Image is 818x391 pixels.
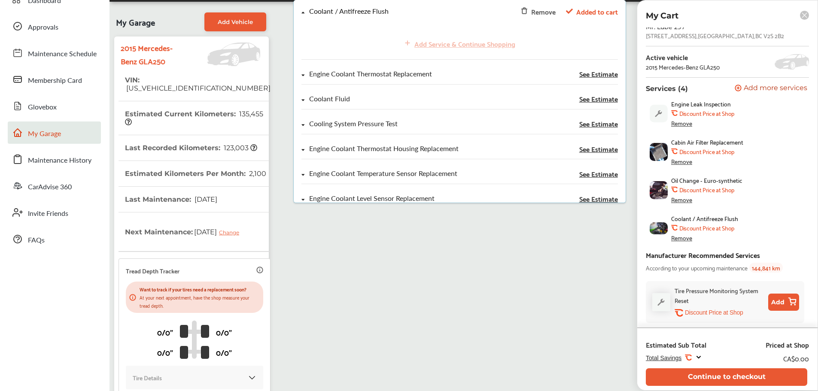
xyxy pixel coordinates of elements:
[309,120,398,127] div: Cooling System Pressure Test
[204,12,266,31] a: Add Vehicle
[8,42,101,64] a: Maintenance Schedule
[179,42,265,66] img: Vehicle
[121,41,179,67] strong: 2015 Mercedes-Benz GLA250
[8,201,101,224] a: Invite Friends
[126,266,179,276] p: Tread Depth Tracker
[671,100,731,107] span: Engine Leak Inspection
[8,175,101,197] a: CarAdvise 360
[125,135,257,161] th: Last Recorded Kilometers :
[28,235,45,246] span: FAQs
[125,67,271,101] th: VIN :
[309,70,432,78] div: Engine Coolant Thermostat Replacement
[28,182,72,193] span: CarAdvise 360
[671,120,692,127] div: Remove
[671,215,738,222] span: Coolant / Antifreeze Flush
[646,368,807,386] button: Continue to checkout
[650,222,668,234] img: engine-cooling-thumb.jpg
[579,120,617,127] span: See Estimate
[685,309,743,317] p: Discount Price at Shop
[28,102,57,113] span: Glovebox
[140,293,260,309] p: At your next appointment, have the shop measure your tread depth.
[216,325,232,339] p: 0/0"
[646,53,720,61] div: Active vehicle
[646,263,748,273] span: According to your upcoming maintenance
[679,110,734,117] b: Discount Price at Shop
[133,373,162,382] p: Tire Details
[671,139,743,145] span: Cabin Air Filter Replacement
[193,195,217,203] span: [DATE]
[28,155,91,166] span: Maintenance History
[646,355,681,361] span: Total Savings
[735,85,807,93] button: Add more services
[579,95,617,102] span: See Estimate
[116,12,155,31] span: My Garage
[218,18,253,25] span: Add Vehicle
[679,148,734,155] b: Discount Price at Shop
[125,187,217,212] th: Last Maintenance :
[8,148,101,170] a: Maintenance History
[744,85,807,93] span: Add more services
[125,101,271,135] th: Estimated Current Kilometers :
[646,85,688,93] p: Services (4)
[125,212,246,251] th: Next Maintenance :
[309,195,435,202] div: Engine Coolant Level Sensor Replacement
[650,181,668,199] img: oil-change-thumb.jpg
[671,177,742,184] span: Oil Change - Euro-synthetic
[749,263,783,273] span: 144,841 km
[157,325,173,339] p: 0/0"
[219,229,243,236] div: Change
[8,121,101,144] a: My Garage
[180,320,209,359] img: tire_track_logo.b900bcbc.svg
[576,6,617,17] span: Added to cart
[8,95,101,117] a: Glovebox
[248,373,256,382] img: KOKaJQAAAABJRU5ErkJggg==
[8,68,101,91] a: Membership Card
[28,22,58,33] span: Approvals
[646,64,720,70] div: 2015 Mercedes-Benz GLA250
[646,340,706,349] div: Estimated Sub Total
[140,285,260,293] p: Want to track if your tires need a replacement soon?
[650,105,668,122] img: default_wrench_icon.d1a43860.svg
[679,224,734,231] b: Discount Price at Shop
[125,84,271,92] span: [US_VEHICLE_IDENTIFICATION_NUMBER]
[222,144,257,152] span: 123,003
[193,221,246,242] span: [DATE]
[768,294,799,311] button: Add
[309,95,350,103] div: Coolant Fluid
[766,340,809,349] div: Priced at Shop
[671,158,692,165] div: Remove
[646,249,760,261] div: Manufacturer Recommended Services
[579,145,617,152] span: See Estimate
[775,54,809,70] img: placeholder_car.5a1ece94.svg
[309,8,389,15] div: Coolant / Antifreeze Flush
[650,143,668,161] img: cabin-air-filter-replacement-thumb.jpg
[157,346,173,359] p: 0/0"
[652,293,670,311] img: default_wrench_icon.d1a43860.svg
[309,145,459,152] div: Engine Coolant Thermostat Housing Replacement
[675,285,765,305] div: Tire Pressure Monitoring System Reset
[646,32,784,39] div: [STREET_ADDRESS] , [GEOGRAPHIC_DATA] , BC V2S 2B2
[28,48,97,60] span: Maintenance Schedule
[671,234,692,241] div: Remove
[579,70,617,77] span: See Estimate
[783,352,809,364] div: CA$0.00
[248,170,266,178] span: 2,100
[8,15,101,37] a: Approvals
[579,195,617,202] span: See Estimate
[531,6,555,17] div: Remove
[646,11,678,21] p: My Cart
[125,161,266,186] th: Estimated Kilometers Per Month :
[28,128,61,139] span: My Garage
[679,186,734,193] b: Discount Price at Shop
[8,228,101,250] a: FAQs
[28,75,82,86] span: Membership Card
[28,208,68,219] span: Invite Friends
[579,170,617,177] span: See Estimate
[735,85,809,93] a: Add more services
[309,170,457,177] div: Engine Coolant Temperature Sensor Replacement
[216,346,232,359] p: 0/0"
[125,110,265,126] span: 135,455
[671,196,692,203] div: Remove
